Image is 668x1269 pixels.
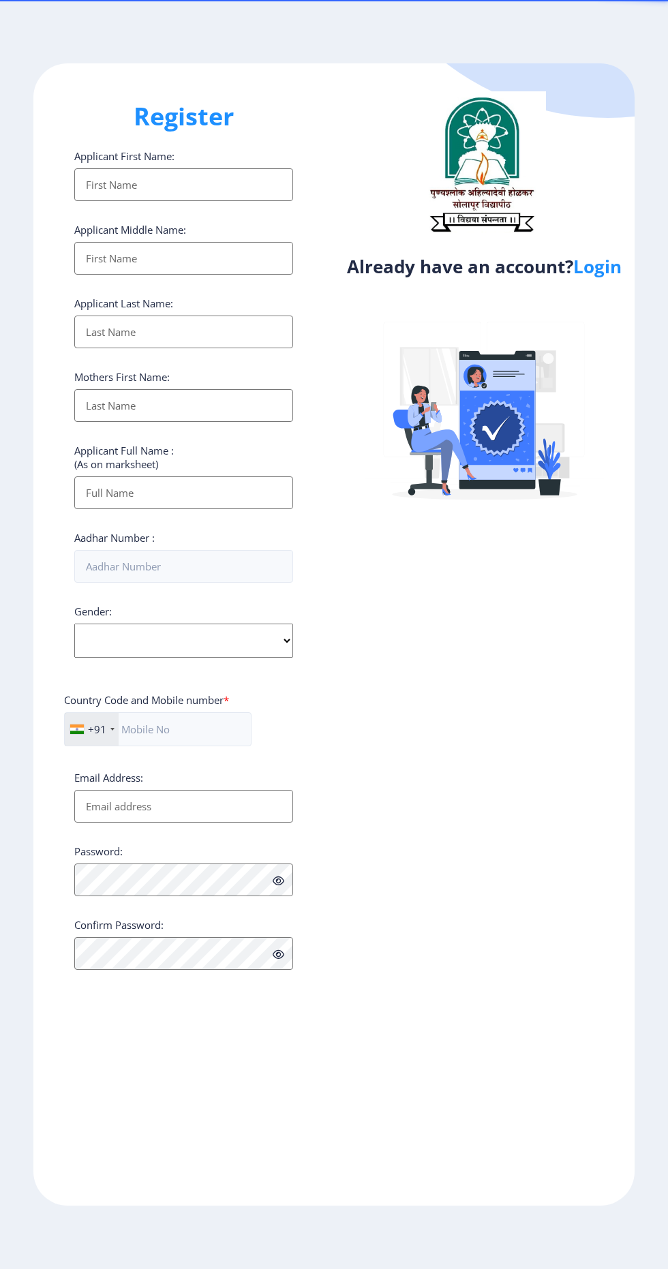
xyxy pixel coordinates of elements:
[74,242,293,275] input: First Name
[74,531,155,545] label: Aadhar Number :
[573,254,622,279] a: Login
[74,605,112,618] label: Gender:
[74,370,170,384] label: Mothers First Name:
[74,476,293,509] input: Full Name
[74,100,293,133] h1: Register
[74,316,293,348] input: Last Name
[74,149,174,163] label: Applicant First Name:
[365,296,604,534] img: Verified-rafiki.svg
[74,444,174,471] label: Applicant Full Name : (As on marksheet)
[74,918,164,932] label: Confirm Password:
[74,844,123,858] label: Password:
[344,256,624,277] h4: Already have an account?
[74,790,293,823] input: Email address
[64,693,229,707] label: Country Code and Mobile number
[65,713,119,746] div: India (भारत): +91
[64,712,252,746] input: Mobile No
[74,168,293,201] input: First Name
[88,722,106,736] div: +91
[416,91,546,237] img: logo
[74,223,186,236] label: Applicant Middle Name:
[74,389,293,422] input: Last Name
[74,296,173,310] label: Applicant Last Name:
[74,771,143,784] label: Email Address:
[74,550,293,583] input: Aadhar Number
